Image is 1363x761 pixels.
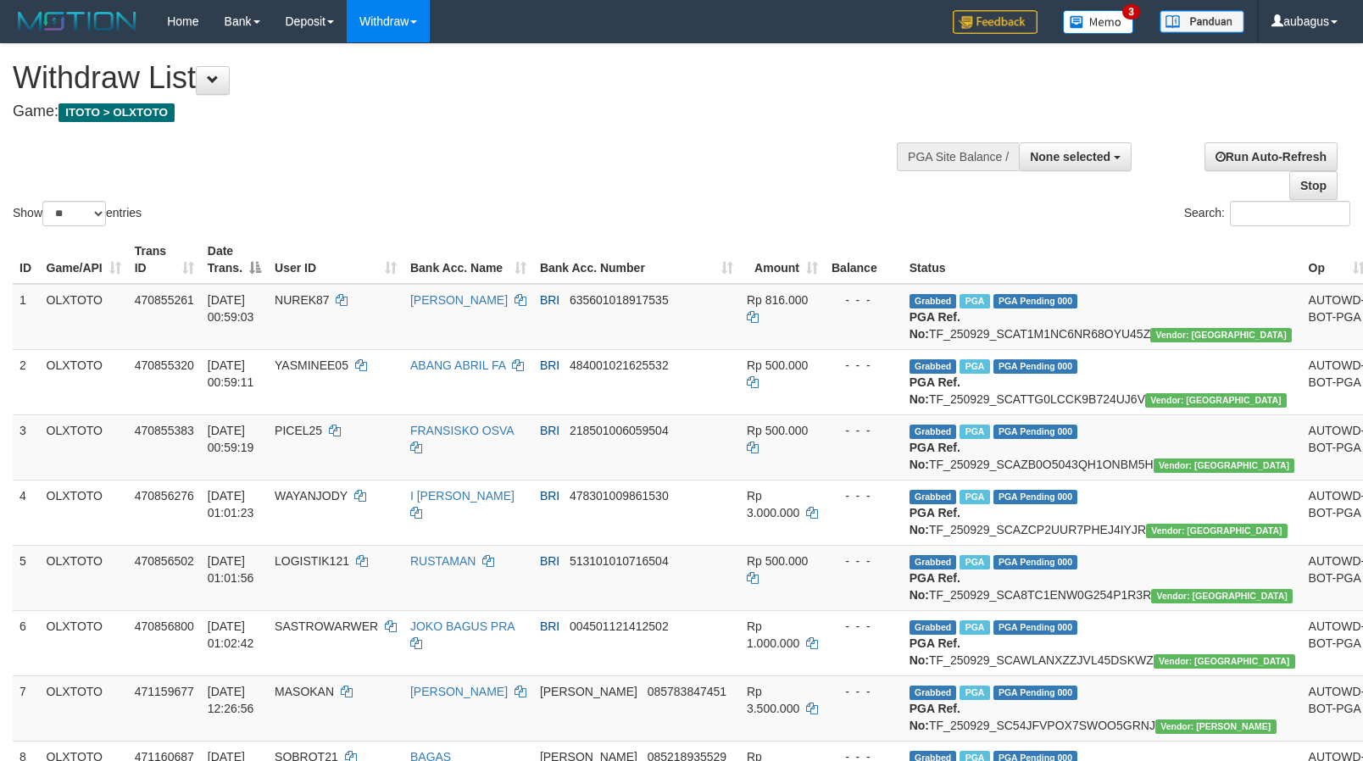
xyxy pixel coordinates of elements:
span: [DATE] 00:59:11 [208,358,254,389]
div: PGA Site Balance / [897,142,1019,171]
td: OLXTOTO [40,480,128,545]
span: Grabbed [910,425,957,439]
td: 2 [13,349,40,414]
label: Search: [1184,201,1350,226]
div: - - - [832,292,896,308]
span: Rp 816.000 [747,293,808,307]
span: WAYANJODY [275,489,348,503]
img: Button%20Memo.svg [1063,10,1134,34]
span: 470855320 [135,358,194,372]
th: Bank Acc. Name: activate to sort column ascending [403,236,533,284]
div: - - - [832,553,896,569]
span: Grabbed [910,620,957,635]
td: 4 [13,480,40,545]
img: Feedback.jpg [953,10,1038,34]
td: TF_250929_SCAT1M1NC6NR68OYU45Z [903,284,1302,350]
th: ID [13,236,40,284]
td: TF_250929_SCAZCP2UUR7PHEJ4IYJR [903,480,1302,545]
span: PGA Pending [993,490,1078,504]
td: 1 [13,284,40,350]
td: 5 [13,545,40,610]
span: BRI [540,554,559,568]
span: Marked by aubjosaragih [960,555,989,569]
th: Amount: activate to sort column ascending [740,236,825,284]
span: PGA Pending [993,359,1078,374]
span: Vendor URL: https://secure10.1velocity.biz [1145,393,1287,408]
span: Copy 004501121412502 to clipboard [570,619,669,633]
span: Grabbed [910,490,957,504]
span: Rp 500.000 [747,554,808,568]
span: Copy 513101010716504 to clipboard [570,554,669,568]
span: 470855383 [135,424,194,437]
b: PGA Ref. No: [910,441,960,471]
span: [DATE] 01:01:56 [208,554,254,585]
div: - - - [832,422,896,439]
h4: Game: [13,103,892,120]
span: BRI [540,619,559,633]
div: - - - [832,487,896,504]
td: TF_250929_SCAZB0O5043QH1ONBM5H [903,414,1302,480]
span: Marked by aubjosaragih [960,620,989,635]
span: Vendor URL: https://secure10.1velocity.biz [1154,458,1295,473]
td: OLXTOTO [40,414,128,480]
span: [PERSON_NAME] [540,685,637,698]
span: Marked by aubjoksan [960,359,989,374]
td: TF_250929_SCAWLANXZZJVL45DSKWZ [903,610,1302,675]
td: 3 [13,414,40,480]
span: Marked by aubjoksan [960,294,989,308]
span: Grabbed [910,294,957,308]
span: 470855261 [135,293,194,307]
span: Grabbed [910,686,957,700]
th: Bank Acc. Number: activate to sort column ascending [533,236,740,284]
b: PGA Ref. No: [910,636,960,667]
span: Copy 484001021625532 to clipboard [570,358,669,372]
span: Rp 3.000.000 [747,489,799,519]
a: FRANSISKO OSVA [410,424,514,437]
span: BRI [540,358,559,372]
td: OLXTOTO [40,610,128,675]
span: Marked by aubrezazulfa [960,686,989,700]
a: I [PERSON_NAME] [410,489,515,503]
b: PGA Ref. No: [910,506,960,536]
td: 7 [13,675,40,741]
span: Marked by aubjoksan [960,490,989,504]
b: PGA Ref. No: [910,375,960,406]
td: OLXTOTO [40,545,128,610]
span: PGA Pending [993,686,1078,700]
span: Copy 478301009861530 to clipboard [570,489,669,503]
b: PGA Ref. No: [910,702,960,732]
span: ITOTO > OLXTOTO [58,103,175,122]
span: Copy 635601018917535 to clipboard [570,293,669,307]
span: None selected [1030,150,1110,164]
td: OLXTOTO [40,284,128,350]
span: 470856800 [135,619,194,633]
span: MASOKAN [275,685,334,698]
span: BRI [540,293,559,307]
div: - - - [832,357,896,374]
span: YASMINEE05 [275,358,348,372]
h1: Withdraw List [13,61,892,95]
td: OLXTOTO [40,349,128,414]
a: JOKO BAGUS PRA [410,619,515,633]
span: Vendor URL: https://secure10.1velocity.biz [1146,524,1288,538]
span: BRI [540,424,559,437]
span: [DATE] 00:59:03 [208,293,254,324]
span: Grabbed [910,359,957,374]
span: 471159677 [135,685,194,698]
span: [DATE] 01:01:23 [208,489,254,519]
a: [PERSON_NAME] [410,685,508,698]
span: [DATE] 00:59:19 [208,424,254,454]
th: Status [903,236,1302,284]
b: PGA Ref. No: [910,571,960,602]
span: Vendor URL: https://secure5.1velocity.biz [1155,719,1277,734]
div: - - - [832,683,896,700]
img: panduan.png [1160,10,1244,33]
span: Marked by aubjoksan [960,425,989,439]
td: 6 [13,610,40,675]
span: 470856276 [135,489,194,503]
span: BRI [540,489,559,503]
span: LOGISTIK121 [275,554,349,568]
button: None selected [1019,142,1132,171]
th: Balance [825,236,903,284]
a: RUSTAMAN [410,554,476,568]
